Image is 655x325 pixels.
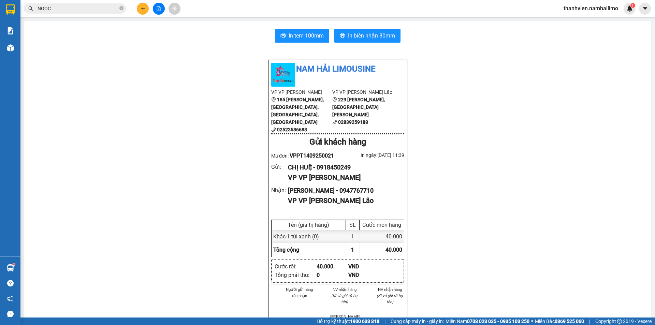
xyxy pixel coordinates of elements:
b: 185 [PERSON_NAME], [GEOGRAPHIC_DATA], [GEOGRAPHIC_DATA], [GEOGRAPHIC_DATA] [271,97,324,125]
div: Gửi khách hàng [271,136,404,149]
button: plus [137,3,149,15]
img: logo-vxr [6,4,15,15]
img: warehouse-icon [7,44,14,51]
li: [PERSON_NAME] [330,313,359,320]
span: question-circle [7,280,14,286]
span: plus [141,6,145,11]
span: Miền Bắc [535,317,584,325]
div: Gửi : [271,163,288,171]
div: In ngày: [DATE] 11:39 [338,151,404,159]
span: printer [340,33,345,39]
span: VPPT1409250021 [290,152,334,159]
span: environment [271,97,276,102]
button: printerIn biên nhận 80mm [334,29,401,43]
span: phone [271,127,276,132]
div: Tên (giá trị hàng) [273,222,344,228]
b: 229 [PERSON_NAME], [GEOGRAPHIC_DATA][PERSON_NAME] [332,97,385,117]
img: solution-icon [7,27,14,34]
b: 02523586688 [277,127,307,132]
span: environment [332,97,337,102]
sup: 1 [630,3,635,8]
span: aim [172,6,177,11]
button: file-add [153,3,165,15]
div: [PERSON_NAME] - 0947767710 [288,186,399,195]
div: Nhận : [271,186,288,194]
span: search [28,6,33,11]
li: NV nhận hàng [375,286,404,293]
li: Người gửi hàng xác nhận [285,286,314,299]
span: ⚪️ [531,320,533,323]
img: logo.jpg [271,63,295,87]
span: 40.000 [385,247,402,253]
span: In tem 100mm [289,31,324,40]
button: printerIn tem 100mm [275,29,329,43]
span: close-circle [119,6,123,10]
span: close-circle [119,5,123,12]
span: Cung cấp máy in - giấy in: [391,317,444,325]
div: Tổng phải thu : [275,271,317,279]
li: VP VP [PERSON_NAME] Lão [332,88,393,96]
i: (Kí và ghi rõ họ tên) [331,293,358,304]
span: copyright [617,319,622,324]
div: SL [348,222,358,228]
strong: 1900 633 818 [350,319,379,324]
img: warehouse-icon [7,264,14,271]
div: Cước món hàng [361,222,402,228]
div: VND [348,271,380,279]
i: (Kí và ghi rõ họ tên) [377,293,403,304]
button: caret-down [639,3,651,15]
div: VP VP [PERSON_NAME] Lão [288,195,399,206]
span: printer [280,33,286,39]
span: | [384,317,385,325]
span: caret-down [642,5,648,12]
div: Mã đơn: [271,151,338,160]
div: 0 [317,271,348,279]
strong: 0369 525 060 [555,319,584,324]
span: Miền Nam [446,317,529,325]
li: NV nhận hàng [330,286,359,293]
div: Cước rồi : [275,262,317,271]
span: file-add [156,6,161,11]
div: 40.000 [360,230,404,243]
span: notification [7,295,14,302]
div: CHỊ HUỆ - 0918450249 [288,163,399,172]
span: message [7,311,14,317]
div: VP VP [PERSON_NAME] [288,172,399,183]
span: Tổng cộng [273,247,299,253]
span: thanhvien.namhailimo [558,4,624,13]
li: VP VP [PERSON_NAME] [271,88,332,96]
strong: 0708 023 035 - 0935 103 250 [467,319,529,324]
sup: 1 [13,263,15,265]
img: icon-new-feature [627,5,633,12]
span: | [589,317,590,325]
span: Hỗ trợ kỹ thuật: [317,317,379,325]
span: phone [332,120,337,124]
span: 1 [351,247,354,253]
b: 02839259188 [338,119,368,125]
li: Nam Hải Limousine [271,63,404,76]
span: 1 [631,3,634,8]
button: aim [169,3,180,15]
div: 40.000 [317,262,348,271]
input: Tìm tên, số ĐT hoặc mã đơn [38,5,118,12]
span: Khác - 1 túi xanh (0) [273,233,319,240]
div: VND [348,262,380,271]
div: 1 [346,230,360,243]
span: In biên nhận 80mm [348,31,395,40]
